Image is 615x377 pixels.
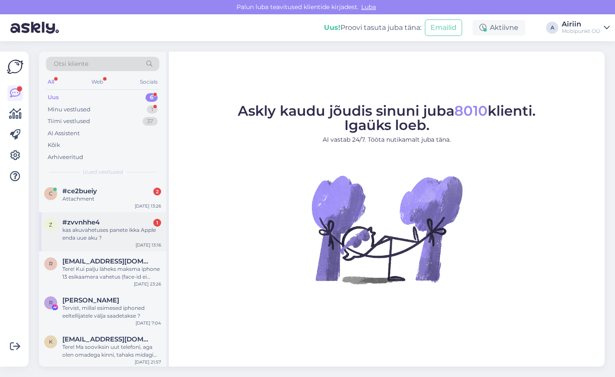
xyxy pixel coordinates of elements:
[562,28,600,35] div: Mobipunkt OÜ
[48,141,60,149] div: Kõik
[62,257,152,265] span: Raidonpeenoja@gmail.com
[49,221,52,228] span: z
[90,76,105,88] div: Web
[48,105,91,114] div: Minu vestlused
[135,203,161,209] div: [DATE] 13:26
[309,151,465,307] img: No Chat active
[62,335,152,343] span: kunozifier@gmail.com
[7,58,23,75] img: Askly Logo
[49,299,53,306] span: R
[546,22,558,34] div: A
[324,23,421,33] div: Proovi tasuta juba täna:
[46,76,56,88] div: All
[54,59,88,68] span: Otsi kliente
[62,187,97,195] span: #ce2bueiy
[324,23,340,32] b: Uus!
[238,135,536,144] p: AI vastab 24/7. Tööta nutikamalt juba täna.
[136,320,161,326] div: [DATE] 7:04
[454,102,488,119] span: 8010
[562,21,610,35] a: AiriinMobipunkt OÜ
[48,117,90,126] div: Tiimi vestlused
[49,260,53,267] span: R
[562,21,600,28] div: Airiin
[134,281,161,287] div: [DATE] 23:26
[48,93,59,102] div: Uus
[49,190,53,197] span: c
[146,93,158,102] div: 6
[62,304,161,320] div: Tervist, millal esimesed iphoned eeltellijatele välja saadetakse ?
[142,117,158,126] div: 37
[49,338,53,345] span: k
[48,129,80,138] div: AI Assistent
[48,153,83,162] div: Arhiveeritud
[138,76,159,88] div: Socials
[473,20,525,36] div: Aktiivne
[62,265,161,281] div: Tere! Kui palju läheks maksma iphone 13 esikaamera vahetus (face-id ei tööta ka)
[136,242,161,248] div: [DATE] 13:16
[62,195,161,203] div: Attachment
[147,105,158,114] div: 1
[62,226,161,242] div: kas akuvahetuses panete ikka Apple enda uue aku ?
[359,3,379,11] span: Luba
[153,219,161,227] div: 1
[62,296,119,304] span: Reiko Reinau
[238,102,536,133] span: Askly kaudu jõudis sinuni juba klienti. Igaüks loeb.
[83,168,123,176] span: Uued vestlused
[135,359,161,365] div: [DATE] 21:57
[62,218,100,226] span: #zvvnhhe4
[153,188,161,195] div: 2
[62,343,161,359] div: Tere! Ma sooviksin uut telefoni, aga olen omadega kinni, tahaks midagi mis on kõrgem kui 60hz ekr...
[425,19,462,36] button: Emailid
